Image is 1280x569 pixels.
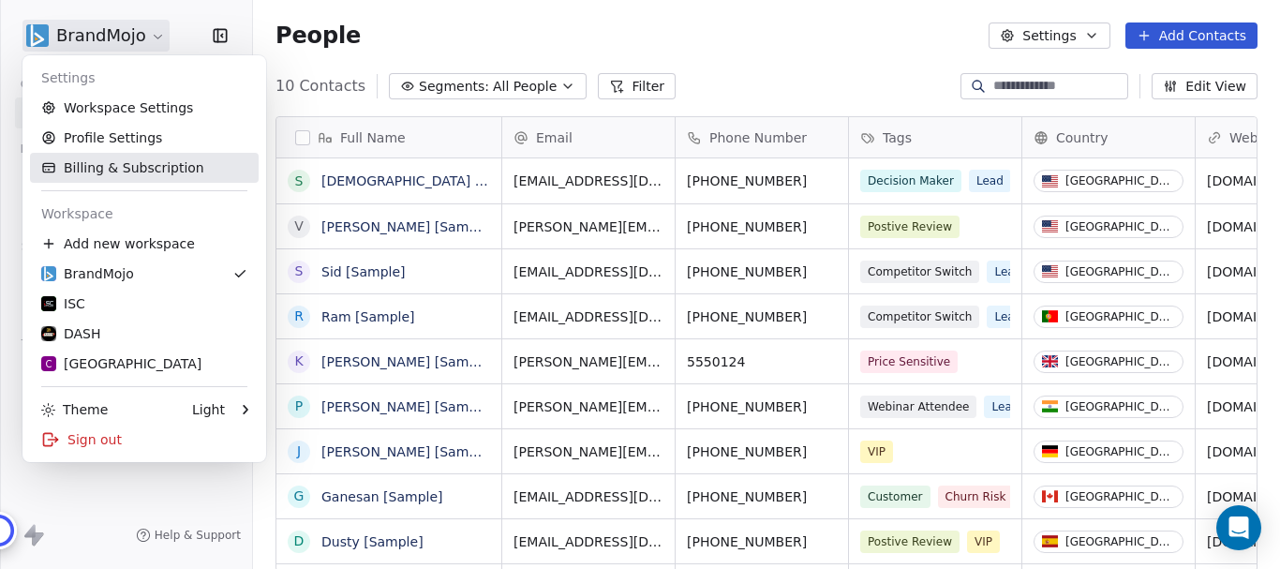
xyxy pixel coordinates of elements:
div: Workspace [30,199,259,229]
div: BrandMojo [41,264,134,283]
div: [GEOGRAPHIC_DATA] [41,354,201,373]
div: Theme [41,400,108,419]
a: Profile Settings [30,123,259,153]
div: Sign out [30,425,259,455]
img: BM_Icon_v1.svg [41,266,56,281]
span: C [45,357,52,371]
div: DASH [41,324,101,343]
img: Dash-Circle_logo.png [41,326,56,341]
a: Workspace Settings [30,93,259,123]
div: Add new workspace [30,229,259,259]
img: isc-logo-big.jpg [41,296,56,311]
a: Billing & Subscription [30,153,259,183]
div: Settings [30,63,259,93]
div: Light [192,400,225,419]
div: ISC [41,294,85,313]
